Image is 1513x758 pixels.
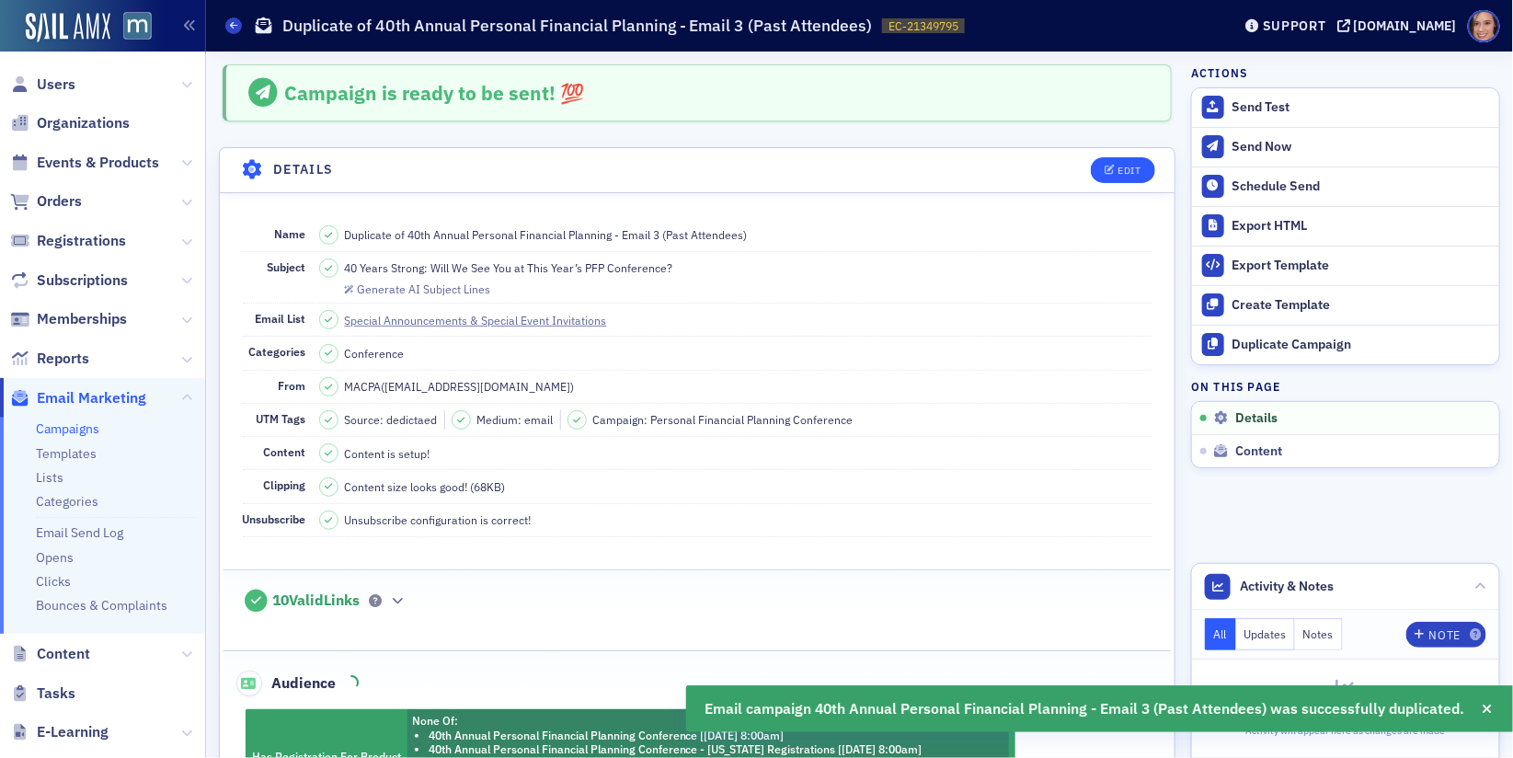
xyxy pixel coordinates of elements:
[1468,10,1500,42] span: Profile
[10,270,128,291] a: Subscriptions
[1192,285,1499,325] a: Create Template
[705,698,1465,720] span: Email campaign 40th Annual Personal Financial Planning - Email 3 (Past Attendees) was successfull...
[1429,630,1461,640] div: Note
[1337,19,1463,32] button: [DOMAIN_NAME]
[10,75,75,95] a: Users
[1235,410,1278,427] span: Details
[1232,139,1490,155] div: Send Now
[37,309,127,329] span: Memberships
[10,309,127,329] a: Memberships
[110,12,152,43] a: View Homepage
[37,191,82,212] span: Orders
[1192,325,1499,364] button: Duplicate Campaign
[1118,166,1140,176] div: Edit
[275,226,306,241] span: Name
[357,284,490,294] div: Generate AI Subject Lines
[37,644,90,664] span: Content
[279,378,306,393] span: From
[1232,218,1490,235] div: Export HTML
[1232,178,1490,195] div: Schedule Send
[272,591,360,610] span: 10 Valid Links
[1205,618,1236,650] button: All
[1191,378,1500,395] h4: On this page
[10,113,130,133] a: Organizations
[1091,157,1154,183] button: Edit
[1192,127,1499,167] button: Send Now
[37,270,128,291] span: Subscriptions
[1192,206,1499,246] a: Export HTML
[345,378,575,395] span: MACPA ( [EMAIL_ADDRESS][DOMAIN_NAME] )
[256,311,306,326] span: Email List
[123,12,152,40] img: SailAMX
[36,493,98,510] a: Categories
[345,411,438,428] span: Source: dedictaed
[10,683,75,704] a: Tasks
[345,312,624,328] a: Special Announcements & Special Event Invitations
[593,411,854,428] span: Campaign: Personal Financial Planning Conference
[236,671,337,696] span: Audience
[257,411,306,426] span: UTM Tags
[37,113,130,133] span: Organizations
[10,153,159,173] a: Events & Products
[10,191,82,212] a: Orders
[268,259,306,274] span: Subject
[243,511,306,526] span: Unsubscribe
[345,280,490,296] button: Generate AI Subject Lines
[1241,577,1335,596] span: Activity & Notes
[284,80,584,106] span: Campaign is ready to be sent! 💯
[264,477,306,492] span: Clipping
[1354,17,1457,34] div: [DOMAIN_NAME]
[1232,297,1490,314] div: Create Template
[37,75,75,95] span: Users
[1232,258,1490,274] div: Export Template
[10,349,89,369] a: Reports
[1232,99,1490,116] div: Send Test
[345,226,748,243] span: Duplicate of 40th Annual Personal Financial Planning - Email 3 (Past Attendees)
[249,344,306,359] span: Categories
[1192,167,1499,206] button: Schedule Send
[1192,246,1499,285] a: Export Template
[26,13,110,42] img: SailAMX
[10,644,90,664] a: Content
[345,259,673,276] span: 40 Years Strong: Will We See You at This Year’s PFP Conference?
[345,511,532,528] span: Unsubscribe configuration is correct!
[36,445,97,462] a: Templates
[273,160,334,179] h4: Details
[36,420,99,437] a: Campaigns
[888,18,958,34] span: EC-21349795
[36,597,167,614] a: Bounces & Complaints
[264,444,306,459] span: Content
[1232,337,1490,353] div: Duplicate Campaign
[37,231,126,251] span: Registrations
[477,411,554,428] span: Medium: email
[37,153,159,173] span: Events & Products
[345,345,405,362] div: Conference
[36,469,63,486] a: Lists
[1191,64,1248,81] h4: Actions
[37,388,146,408] span: Email Marketing
[282,15,873,37] h1: Duplicate of 40th Annual Personal Financial Planning - Email 3 (Past Attendees)
[36,549,74,566] a: Opens
[37,349,89,369] span: Reports
[36,573,71,590] a: Clicks
[1235,443,1282,460] span: Content
[10,722,109,742] a: E-Learning
[36,524,123,541] a: Email Send Log
[1263,17,1326,34] div: Support
[37,722,109,742] span: E-Learning
[1192,88,1499,127] button: Send Test
[1236,618,1296,650] button: Updates
[345,478,506,495] span: Content size looks good! (68KB)
[345,445,430,462] span: Content is setup!
[10,388,146,408] a: Email Marketing
[10,231,126,251] a: Registrations
[1406,622,1486,648] button: Note
[37,683,75,704] span: Tasks
[1295,618,1343,650] button: Notes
